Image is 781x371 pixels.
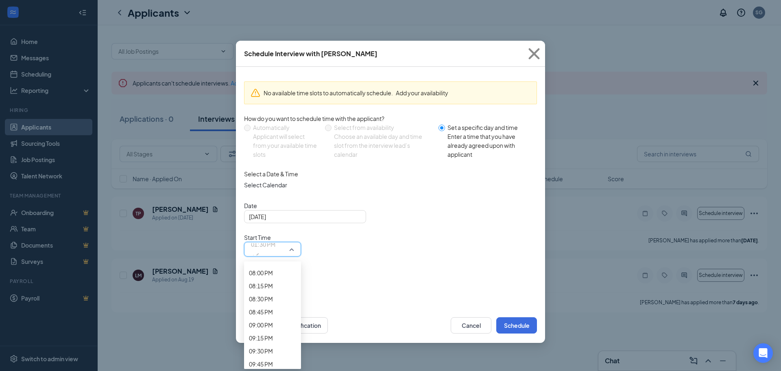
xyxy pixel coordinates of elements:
[249,294,273,303] span: 08:30 PM
[523,43,545,65] svg: Cross
[249,347,273,356] span: 09:30 PM
[244,169,537,178] div: Select a Date & Time
[447,132,530,159] div: Enter a time that you have already agreed upon with applicant
[264,88,530,97] div: No available time slots to automatically schedule.
[251,250,261,260] svg: Checkmark
[244,201,537,210] span: Date
[523,41,545,67] button: Close
[249,334,273,342] span: 09:15 PM
[249,268,273,277] span: 08:00 PM
[251,238,275,250] span: 01:30 PM
[249,281,273,290] span: 08:15 PM
[447,123,530,132] div: Set a specific day and time
[496,317,537,334] button: Schedule
[244,114,537,123] div: How do you want to schedule time with the applicant?
[451,317,491,334] button: Cancel
[249,212,360,221] input: Aug 28, 2025
[253,123,319,132] div: Automatically
[753,343,773,363] div: Open Intercom Messenger
[251,88,260,98] svg: Warning
[334,123,432,132] div: Select from availability
[396,88,448,97] button: Add your availability
[249,360,273,369] span: 09:45 PM
[334,132,432,159] div: Choose an available day and time slot from the interview lead’s calendar
[244,180,537,189] span: Select Calendar
[249,321,273,329] span: 09:00 PM
[249,307,273,316] span: 08:45 PM
[244,49,377,58] div: Schedule Interview with [PERSON_NAME]
[253,132,319,159] div: Applicant will select from your available time slots
[244,233,301,242] span: Start Time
